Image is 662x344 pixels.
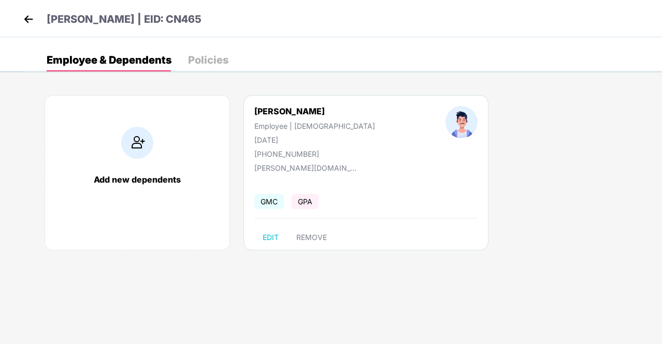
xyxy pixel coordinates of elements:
[292,194,319,209] span: GPA
[254,163,358,172] div: [PERSON_NAME][DOMAIN_NAME][EMAIL_ADDRESS][DOMAIN_NAME]
[288,229,335,246] button: REMOVE
[254,194,284,209] span: GMC
[21,11,36,27] img: back
[254,229,287,246] button: EDIT
[188,55,228,65] div: Policies
[254,136,375,144] div: [DATE]
[254,149,375,158] div: [PHONE_NUMBER]
[445,106,478,138] img: profileImage
[47,55,171,65] div: Employee & Dependents
[254,122,375,130] div: Employee | [DEMOGRAPHIC_DATA]
[121,127,153,159] img: addIcon
[263,233,279,242] span: EDIT
[55,174,219,185] div: Add new dependents
[296,233,327,242] span: REMOVE
[47,11,202,27] p: [PERSON_NAME] | EID: CN465
[254,106,375,116] div: [PERSON_NAME]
